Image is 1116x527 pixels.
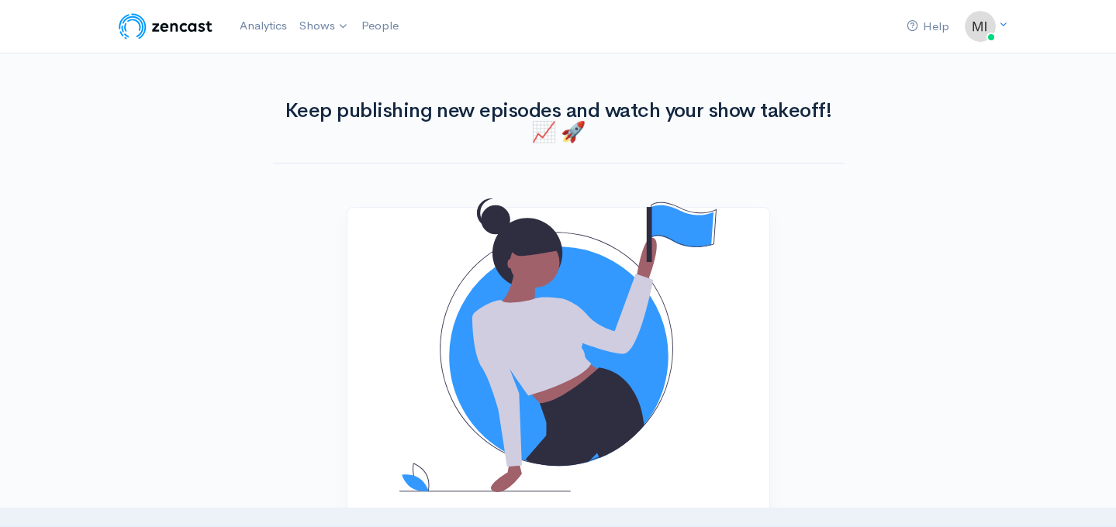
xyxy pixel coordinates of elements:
a: Analytics [233,9,293,43]
img: ... [965,11,996,42]
a: People [355,9,405,43]
a: Shows [293,9,355,43]
a: Help [900,10,955,43]
img: ZenCast Logo [116,11,215,42]
h1: Keep publishing new episodes and watch your show takeoff! 📈 🚀 [273,100,844,144]
img: Celebrating [399,198,717,492]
